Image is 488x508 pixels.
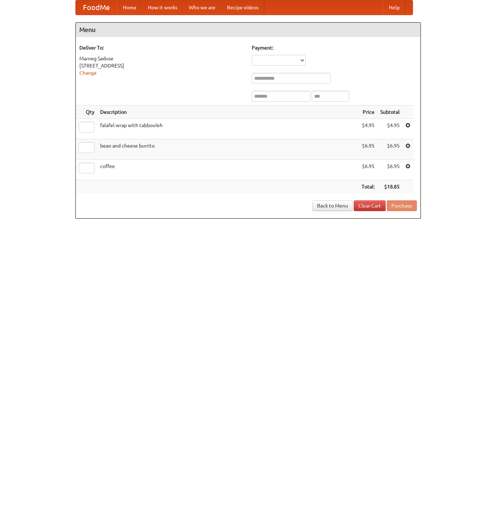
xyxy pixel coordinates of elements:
td: $6.95 [377,160,403,180]
a: Change [79,70,97,76]
a: Who we are [183,0,221,15]
td: $6.95 [359,160,377,180]
th: Qty [76,106,97,119]
th: Total: [359,180,377,194]
a: Back to Menu [312,200,353,211]
th: Description [97,106,359,119]
td: coffee [97,160,359,180]
th: Price [359,106,377,119]
td: $6.95 [377,139,403,160]
button: Purchase [387,200,417,211]
td: bean and cheese burrito [97,139,359,160]
td: $6.95 [359,139,377,160]
a: How it works [142,0,183,15]
a: FoodMe [76,0,117,15]
a: Home [117,0,142,15]
h4: Menu [76,23,420,37]
h5: Payment: [252,44,417,51]
a: Help [383,0,405,15]
div: [STREET_ADDRESS] [79,62,245,69]
div: Marneg Saduse [79,55,245,62]
a: Clear Cart [354,200,386,211]
h5: Deliver To: [79,44,245,51]
th: Subtotal [377,106,403,119]
th: $18.85 [377,180,403,194]
td: falafel wrap with tabbouleh [97,119,359,139]
a: Recipe videos [221,0,264,15]
td: $4.95 [377,119,403,139]
td: $4.95 [359,119,377,139]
